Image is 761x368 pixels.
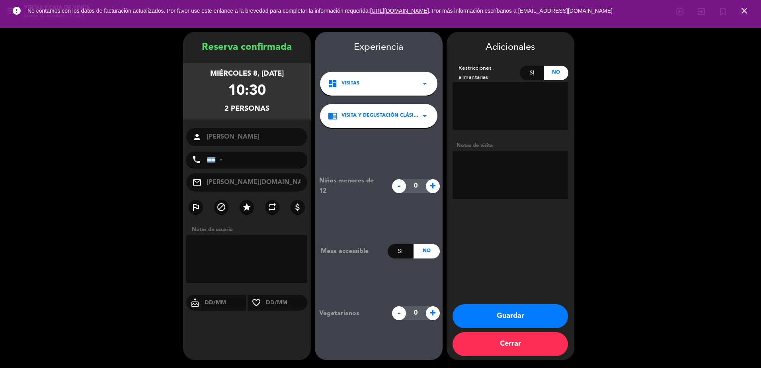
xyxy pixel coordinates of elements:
i: phone [192,155,201,164]
i: mail_outline [192,178,202,187]
div: miércoles 8, [DATE] [210,68,284,80]
span: No contamos con los datos de facturación actualizados. Por favor use este enlance a la brevedad p... [27,8,613,14]
i: person [192,132,202,142]
div: Si [520,66,544,80]
i: close [740,6,749,16]
div: Restricciones alimentarias [453,64,520,82]
span: + [426,179,440,193]
div: 10:30 [228,80,266,103]
i: repeat [267,202,277,212]
button: Guardar [453,304,568,328]
div: Reserva confirmada [183,40,311,55]
span: VISITA Y DEGUSTACIÓN CLÁSICA / ESPAÑOL [341,112,420,120]
div: No [544,66,568,80]
input: DD/MM [265,298,308,308]
button: Cerrar [453,332,568,356]
div: Notas de usuario [188,225,311,234]
i: block [217,202,226,212]
div: 2 personas [224,103,269,115]
div: Vegetarianos [313,308,388,319]
i: dashboard [328,79,338,88]
i: attach_money [293,202,302,212]
span: - [392,179,406,193]
span: + [426,306,440,320]
a: . Por más información escríbanos a [EMAIL_ADDRESS][DOMAIN_NAME] [429,8,613,14]
i: error [12,6,21,16]
i: chrome_reader_mode [328,111,338,121]
a: [URL][DOMAIN_NAME] [370,8,429,14]
div: Experiencia [315,40,443,55]
div: Argentina: +54 [207,152,226,167]
div: Si [388,244,414,258]
span: - [392,306,406,320]
i: arrow_drop_down [420,111,429,121]
input: DD/MM [204,298,246,308]
div: Adicionales [453,40,568,55]
div: Niños menores de 12 [313,176,388,196]
div: Notas de visita [453,141,568,150]
div: No [414,244,439,258]
i: cake [186,298,204,307]
span: VISITAS [341,80,359,88]
i: favorite_border [248,298,265,307]
i: arrow_drop_down [420,79,429,88]
div: Mesa accessible [315,246,388,256]
i: outlined_flag [191,202,201,212]
i: star [242,202,252,212]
